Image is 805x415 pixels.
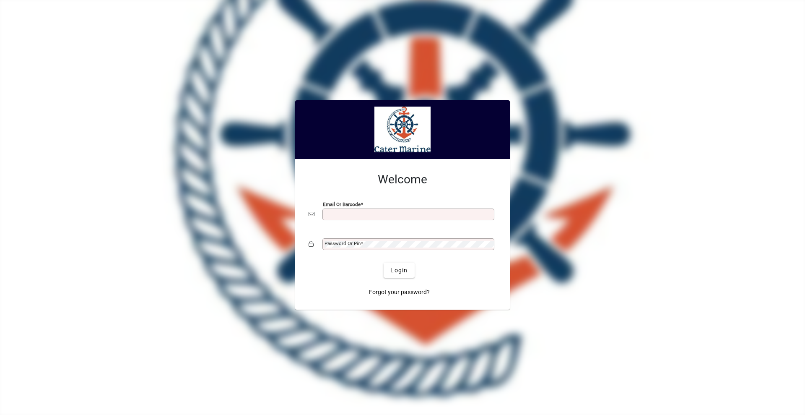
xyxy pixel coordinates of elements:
[390,266,408,275] span: Login
[369,288,430,297] span: Forgot your password?
[309,172,496,187] h2: Welcome
[325,240,361,246] mat-label: Password or Pin
[384,263,414,278] button: Login
[323,201,361,207] mat-label: Email or Barcode
[366,284,433,300] a: Forgot your password?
